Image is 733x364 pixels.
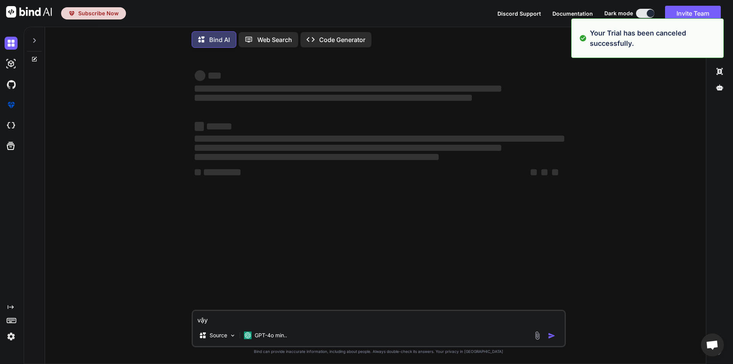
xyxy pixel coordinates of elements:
span: ‌ [195,136,564,142]
p: Code Generator [319,35,365,44]
p: Your Trial has been canceled successfully. [590,28,719,49]
img: settings [5,330,18,343]
span: ‌ [531,169,537,175]
div: Open chat [701,333,724,356]
button: Documentation [552,10,593,18]
button: Discord Support [497,10,541,18]
img: alert [579,28,587,49]
img: icon [548,332,555,340]
img: GPT-4o mini [244,332,252,339]
span: Discord Support [497,10,541,17]
p: Web Search [257,35,292,44]
span: Documentation [552,10,593,17]
img: Bind AI [6,6,52,18]
span: ‌ [541,169,547,175]
span: ‌ [195,145,501,151]
span: ‌ [552,169,558,175]
span: Subscribe Now [78,10,119,17]
span: ‌ [208,73,221,79]
button: premiumSubscribe Now [61,7,126,19]
img: darkChat [5,37,18,50]
textarea: vậy [193,311,565,325]
span: ‌ [195,169,201,175]
button: Invite Team [665,6,721,21]
img: attachment [533,331,542,340]
span: ‌ [207,123,231,129]
span: Dark mode [604,10,633,17]
p: Bind AI [209,35,230,44]
img: githubDark [5,78,18,91]
span: ‌ [195,70,205,81]
span: ‌ [195,154,439,160]
span: ‌ [195,95,472,101]
span: ‌ [195,122,204,131]
img: darkAi-studio [5,57,18,70]
img: premium [68,10,75,17]
img: cloudideIcon [5,119,18,132]
p: Bind can provide inaccurate information, including about people. Always double-check its answers.... [192,349,566,354]
span: ‌ [204,169,241,175]
img: Pick Models [229,332,236,339]
span: ‌ [195,86,501,92]
p: GPT-4o min.. [255,332,287,339]
img: premium [5,99,18,112]
p: Source [210,332,227,339]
